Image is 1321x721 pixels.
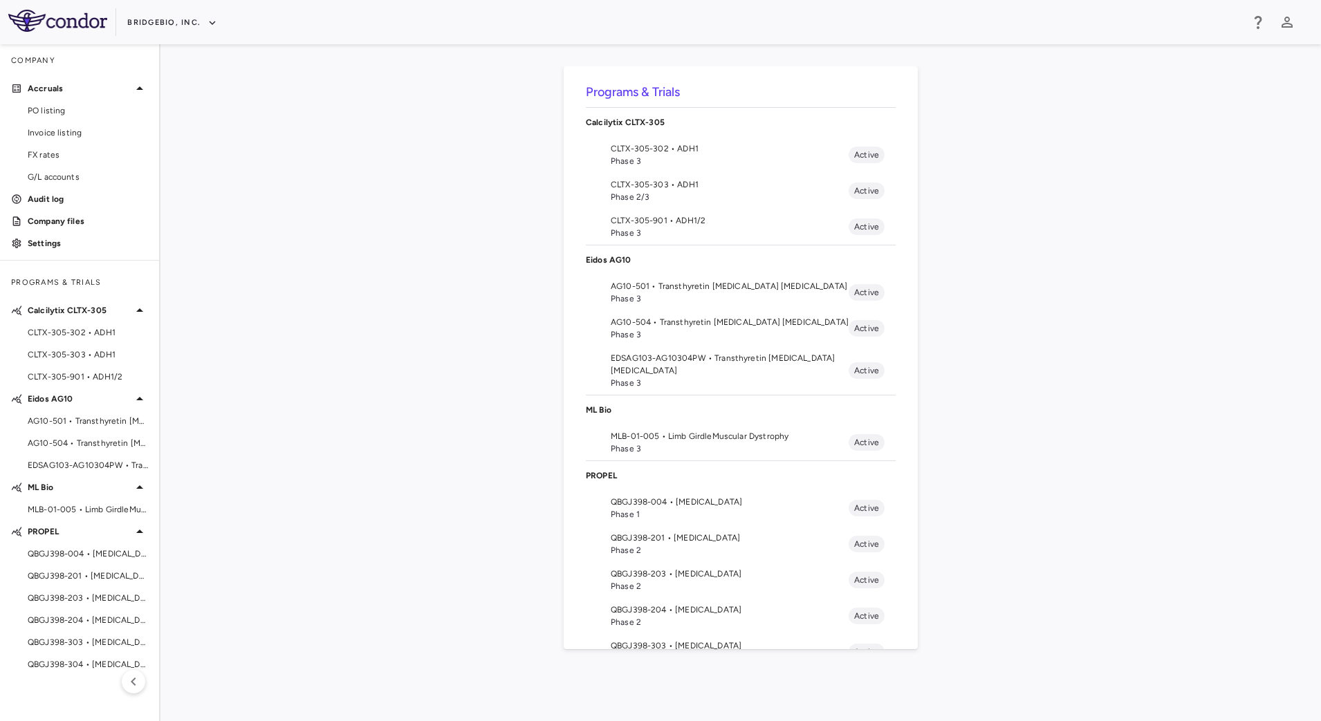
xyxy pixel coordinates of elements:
[849,538,885,550] span: Active
[28,215,148,227] p: Company files
[611,508,849,521] span: Phase 1
[611,639,849,652] span: QBGJ398-303 • [MEDICAL_DATA]
[28,193,148,205] p: Audit log
[28,104,148,117] span: PO listing
[586,562,896,598] li: QBGJ398-203 • [MEDICAL_DATA]Phase 2Active
[28,237,148,250] p: Settings
[611,616,849,628] span: Phase 2
[586,469,896,482] p: PROPEL
[28,459,148,471] span: EDSAG103-AG10304PW • Transthyretin [MEDICAL_DATA] [MEDICAL_DATA]
[28,658,148,671] span: QBGJ398-304 • [MEDICAL_DATA]
[849,646,885,658] span: Active
[611,316,849,328] span: AG10-504 • Transthyretin [MEDICAL_DATA] [MEDICAL_DATA]
[611,568,849,580] span: QBGJ398-203 • [MEDICAL_DATA]
[586,116,896,129] p: Calcilytix CLTX-305
[28,570,148,582] span: QBGJ398-201 • [MEDICAL_DATA]
[586,254,896,266] p: Eidos AG10
[586,245,896,274] div: Eidos AG10
[586,461,896,490] div: PROPEL
[28,415,148,427] span: AG10-501 • Transthyretin [MEDICAL_DATA] [MEDICAL_DATA]
[849,610,885,622] span: Active
[611,532,849,544] span: QBGJ398-201 • [MEDICAL_DATA]
[611,292,849,305] span: Phase 3
[611,430,849,442] span: MLB-01-005 • Limb GirdleMuscular Dystrophy
[586,424,896,460] li: MLB-01-005 • Limb GirdleMuscular DystrophyPhase 3Active
[28,481,131,494] p: ML Bio
[28,437,148,449] span: AG10-504 • Transthyretin [MEDICAL_DATA] [MEDICAL_DATA]
[611,580,849,592] span: Phase 2
[849,322,885,335] span: Active
[8,10,107,32] img: logo-full-SnFGN8VE.png
[849,185,885,197] span: Active
[586,395,896,424] div: ML Bio
[28,82,131,95] p: Accruals
[849,436,885,449] span: Active
[611,544,849,556] span: Phase 2
[611,496,849,508] span: QBGJ398-004 • [MEDICAL_DATA]
[586,173,896,209] li: CLTX-305-303 • ADH1Phase 2/3Active
[611,142,849,155] span: CLTX-305-302 • ADH1
[611,214,849,227] span: CLTX-305-901 • ADH1/2
[849,502,885,514] span: Active
[586,108,896,137] div: Calcilytix CLTX-305
[586,209,896,245] li: CLTX-305-901 • ADH1/2Phase 3Active
[28,149,148,161] span: FX rates
[849,286,885,299] span: Active
[28,547,148,560] span: QBGJ398-004 • [MEDICAL_DATA]
[586,404,896,416] p: ML Bio
[586,490,896,526] li: QBGJ398-004 • [MEDICAL_DATA]Phase 1Active
[586,346,896,395] li: EDSAG103-AG10304PW • Transthyretin [MEDICAL_DATA] [MEDICAL_DATA]Phase 3Active
[28,127,148,139] span: Invoice listing
[611,155,849,167] span: Phase 3
[28,393,131,405] p: Eidos AG10
[586,634,896,670] li: QBGJ398-303 • [MEDICAL_DATA]Active
[586,526,896,562] li: QBGJ398-201 • [MEDICAL_DATA]Phase 2Active
[849,221,885,233] span: Active
[28,371,148,383] span: CLTX-305-901 • ADH1/2
[849,574,885,586] span: Active
[28,592,148,604] span: QBGJ398-203 • [MEDICAL_DATA]
[611,377,849,389] span: Phase 3
[586,598,896,634] li: QBGJ398-204 • [MEDICAL_DATA]Phase 2Active
[586,310,896,346] li: AG10-504 • Transthyretin [MEDICAL_DATA] [MEDICAL_DATA]Phase 3Active
[586,274,896,310] li: AG10-501 • Transthyretin [MEDICAL_DATA] [MEDICAL_DATA]Phase 3Active
[849,364,885,377] span: Active
[28,348,148,361] span: CLTX-305-303 • ADH1
[28,636,148,648] span: QBGJ398-303 • [MEDICAL_DATA]
[611,328,849,341] span: Phase 3
[611,442,849,455] span: Phase 3
[849,149,885,161] span: Active
[28,503,148,516] span: MLB-01-005 • Limb GirdleMuscular Dystrophy
[28,304,131,317] p: Calcilytix CLTX-305
[28,614,148,626] span: QBGJ398-204 • [MEDICAL_DATA]
[586,83,896,102] h6: Programs & Trials
[611,603,849,616] span: QBGJ398-204 • [MEDICAL_DATA]
[611,191,849,203] span: Phase 2/3
[28,326,148,339] span: CLTX-305-302 • ADH1
[611,227,849,239] span: Phase 3
[586,137,896,173] li: CLTX-305-302 • ADH1Phase 3Active
[28,525,131,538] p: PROPEL
[28,171,148,183] span: G/L accounts
[611,352,849,377] span: EDSAG103-AG10304PW • Transthyretin [MEDICAL_DATA] [MEDICAL_DATA]
[127,12,217,34] button: BridgeBio, Inc.
[611,178,849,191] span: CLTX-305-303 • ADH1
[611,280,849,292] span: AG10-501 • Transthyretin [MEDICAL_DATA] [MEDICAL_DATA]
